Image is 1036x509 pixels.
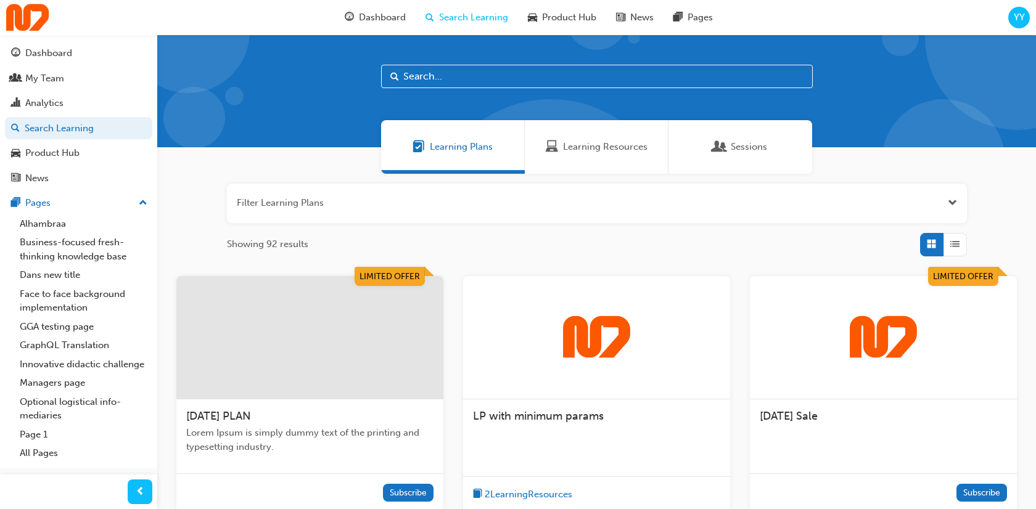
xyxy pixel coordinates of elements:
[416,5,518,30] a: search-iconSearch Learning
[668,120,812,174] a: SessionsSessions
[15,336,152,355] a: GraphQL Translation
[630,10,654,25] span: News
[525,120,668,174] a: Learning ResourcesLearning Resources
[25,71,64,86] div: My Team
[15,214,152,234] a: Alhambraa
[542,10,596,25] span: Product Hub
[136,484,145,500] span: prev-icon
[5,142,152,165] a: Product Hub
[1014,10,1025,25] span: YY
[528,10,537,25] span: car-icon
[381,120,525,174] a: Learning PlansLearning Plans
[227,237,308,251] span: Showing 92 results
[606,5,664,30] a: news-iconNews
[186,426,434,454] span: Lorem Ipsum is simply dummy text of the printing and typesetting industry.
[11,148,20,159] span: car-icon
[11,73,20,84] span: people-icon
[563,140,647,154] span: Learning Resources
[425,10,434,25] span: search-icon
[688,10,713,25] span: Pages
[15,317,152,336] a: GGA testing page
[15,355,152,374] a: Innovative didactic challenge
[850,316,918,359] img: Trak
[139,195,147,211] span: up-icon
[5,42,152,65] a: Dashboard
[6,4,49,31] img: Trak
[473,409,604,423] span: LP with minimum params
[413,140,425,154] span: Learning Plans
[11,198,20,209] span: pages-icon
[15,266,152,285] a: Dans new title
[11,98,20,109] span: chart-icon
[345,10,354,25] span: guage-icon
[439,10,508,25] span: Search Learning
[25,171,49,185] div: News
[5,92,152,115] a: Analytics
[381,65,813,88] input: Search...
[673,10,683,25] span: pages-icon
[518,5,606,30] a: car-iconProduct Hub
[25,46,72,60] div: Dashboard
[616,10,625,25] span: news-icon
[186,409,251,423] span: [DATE] PLAN
[731,140,767,154] span: Sessions
[485,487,572,502] span: 2 Learning Resources
[473,487,482,502] span: book-icon
[11,173,20,184] span: news-icon
[956,484,1008,502] button: Subscribe
[25,146,80,160] div: Product Hub
[335,5,416,30] a: guage-iconDashboard
[927,237,936,251] span: Grid
[15,373,152,393] a: Managers page
[15,285,152,317] a: Face to face background implementation
[11,123,20,134] span: search-icon
[5,39,152,192] button: DashboardMy TeamAnalyticsSearch LearningProduct HubNews
[25,196,51,210] div: Pages
[15,425,152,444] a: Page 1
[563,316,631,359] img: Trak
[546,140,558,154] span: Learning Resources
[5,192,152,214] button: Pages
[359,10,406,25] span: Dashboard
[25,96,64,110] div: Analytics
[5,67,152,90] a: My Team
[390,70,399,84] span: Search
[933,271,993,282] span: Limited Offer
[713,140,726,154] span: Sessions
[15,233,152,266] a: Business-focused fresh-thinking knowledge base
[950,237,960,251] span: List
[473,487,572,502] button: book-icon2LearningResources
[430,140,493,154] span: Learning Plans
[5,167,152,190] a: News
[360,271,420,282] span: Limited Offer
[5,117,152,140] a: Search Learning
[383,484,434,502] button: Subscribe
[1008,7,1030,28] button: YY
[948,196,957,210] button: Open the filter
[15,393,152,425] a: Optional logistical info-mediaries
[760,409,818,423] span: [DATE] Sale
[664,5,723,30] a: pages-iconPages
[11,48,20,59] span: guage-icon
[15,444,152,463] a: All Pages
